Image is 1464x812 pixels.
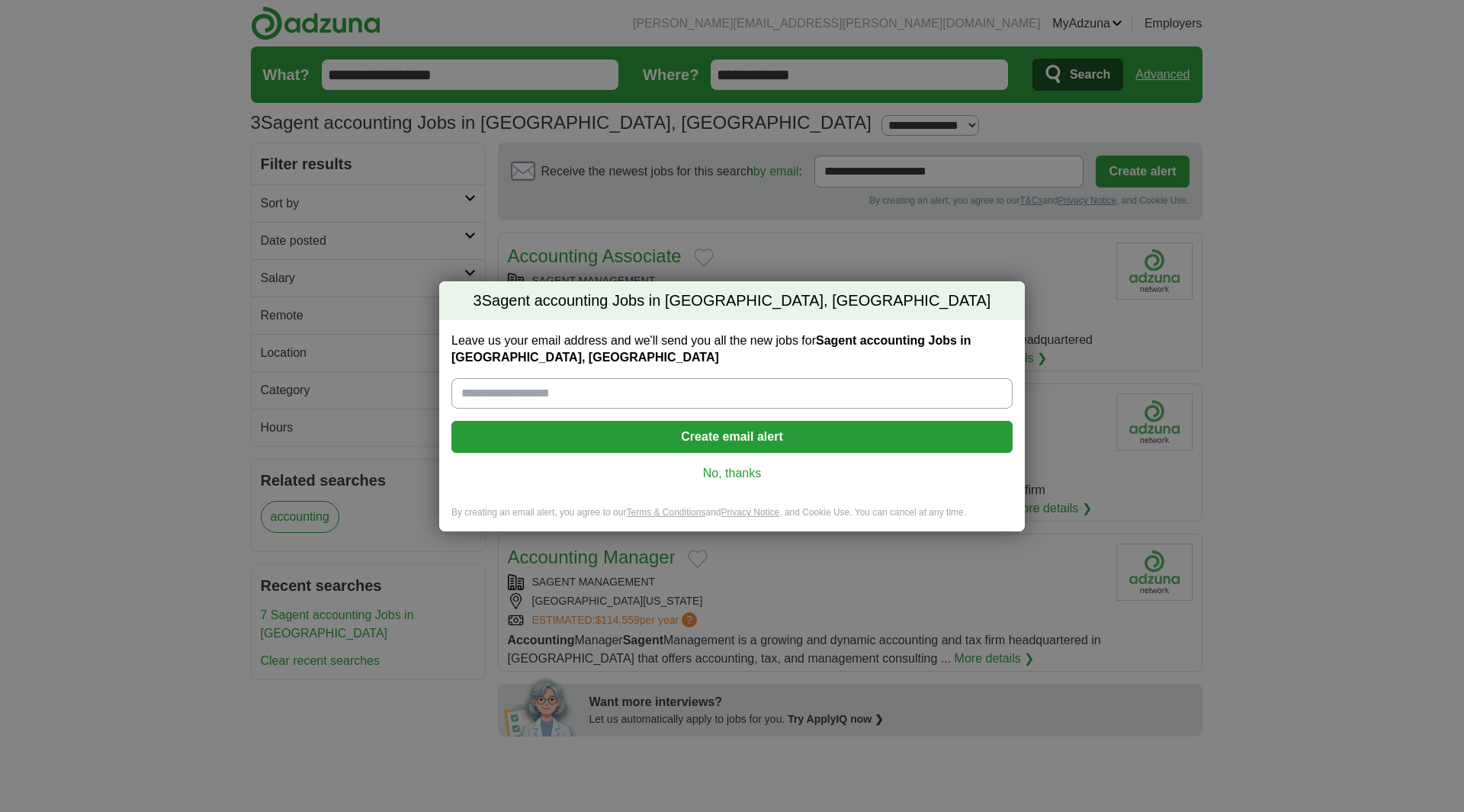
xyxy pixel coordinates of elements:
[626,507,705,518] a: Terms & Conditions
[451,421,1013,453] button: Create email alert
[721,507,780,518] a: Privacy Notice
[451,332,1013,366] label: Leave us your email address and we'll send you all the new jobs for
[474,290,482,312] span: 3
[439,281,1025,321] h2: Sagent accounting Jobs in [GEOGRAPHIC_DATA], [GEOGRAPHIC_DATA]
[439,506,1025,531] div: By creating an email alert, you agree to our and , and Cookie Use. You can cancel at any time.
[464,465,1000,482] a: No, thanks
